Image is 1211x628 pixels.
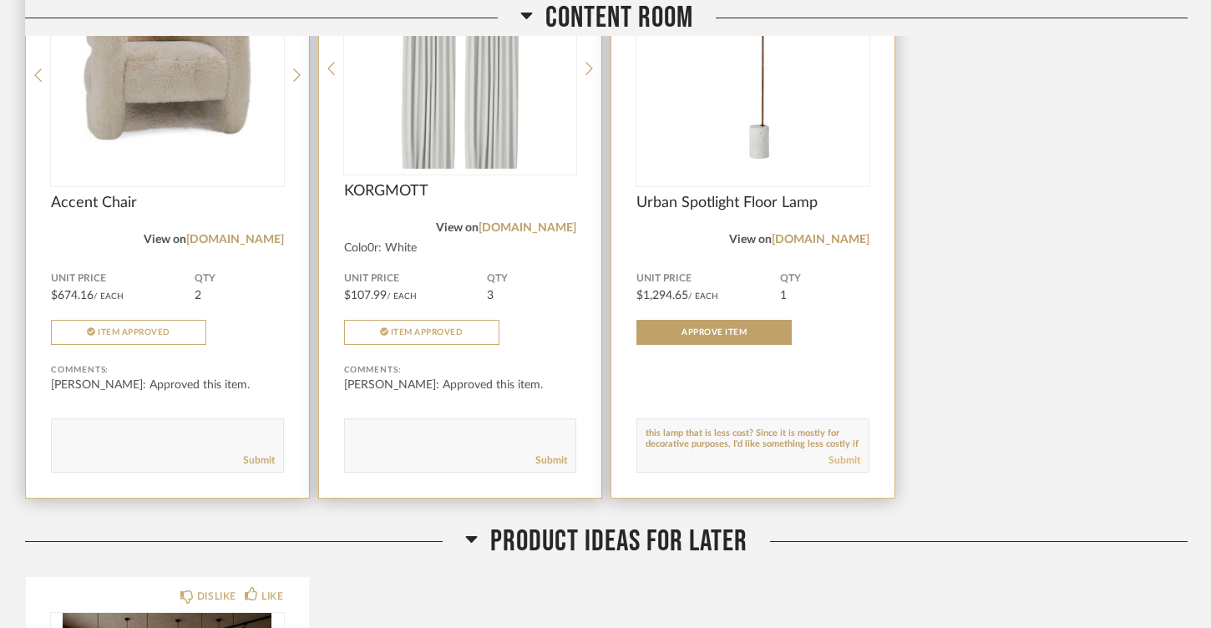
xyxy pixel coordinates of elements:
[144,234,186,246] span: View on
[94,292,124,301] span: / Each
[436,222,479,234] span: View on
[344,182,577,200] span: KORGMOTT
[636,194,869,212] span: Urban Spotlight Floor Lamp
[98,328,170,337] span: Item Approved
[344,272,488,286] span: Unit Price
[688,292,718,301] span: / Each
[479,222,576,234] a: [DOMAIN_NAME]
[391,328,464,337] span: Item Approved
[243,453,275,468] a: Submit
[636,272,780,286] span: Unit Price
[636,320,792,345] button: Approve Item
[51,377,284,393] div: [PERSON_NAME]: Approved this item.
[729,234,772,246] span: View on
[682,328,747,337] span: Approve Item
[344,290,387,301] span: $107.99
[195,290,201,301] span: 2
[51,290,94,301] span: $674.16
[51,362,284,378] div: Comments:
[51,194,284,212] span: Accent Chair
[772,234,869,246] a: [DOMAIN_NAME]
[261,588,283,605] div: LIKE
[344,377,577,393] div: [PERSON_NAME]: Approved this item.
[197,588,236,605] div: DISLIKE
[344,362,577,378] div: Comments:
[535,453,567,468] a: Submit
[487,272,576,286] span: QTY
[487,290,494,301] span: 3
[828,453,860,468] a: Submit
[51,272,195,286] span: Unit Price
[780,272,869,286] span: QTY
[51,320,206,345] button: Item Approved
[344,241,577,256] div: Colo0r: White
[490,524,747,560] span: Product Ideas for Later
[387,292,417,301] span: / Each
[780,290,787,301] span: 1
[195,272,284,286] span: QTY
[186,234,284,246] a: [DOMAIN_NAME]
[344,320,499,345] button: Item Approved
[636,290,688,301] span: $1,294.65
